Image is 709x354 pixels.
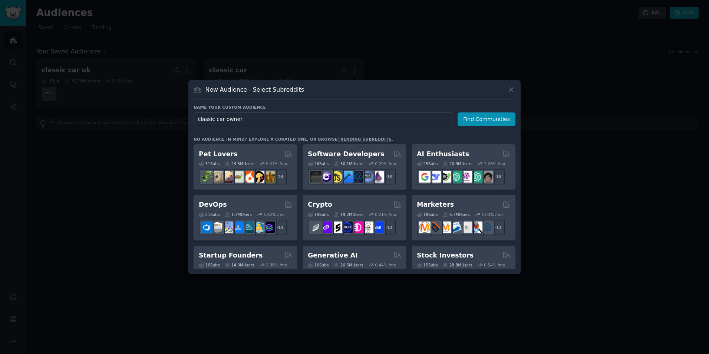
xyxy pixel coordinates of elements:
[201,222,212,233] img: azuredevops
[375,161,396,166] div: 0.29 % /mo
[471,222,482,233] img: MarketingResearch
[458,112,515,126] button: Find Communities
[341,171,353,183] img: iOSProgramming
[337,137,391,141] a: trending subreddits
[308,262,329,268] div: 16 Sub s
[266,161,287,166] div: 0.47 % /mo
[489,220,505,235] div: + 11
[263,222,275,233] img: PlatformEngineers
[211,171,223,183] img: ballpython
[372,171,384,183] img: elixir
[417,212,438,217] div: 18 Sub s
[222,171,233,183] img: leopardgeckos
[440,171,451,183] img: AItoolsCatalog
[199,150,238,159] h2: Pet Lovers
[310,222,321,233] img: ethfinance
[334,212,363,217] div: 19.2M Users
[194,105,515,110] h3: Name your custom audience
[443,212,470,217] div: 6.7M Users
[372,222,384,233] img: defi_
[461,171,472,183] img: OpenAIDev
[264,212,285,217] div: 1.62 % /mo
[232,171,244,183] img: turtle
[481,171,493,183] img: ArtificalIntelligence
[243,171,254,183] img: cockatiel
[243,222,254,233] img: platformengineering
[225,161,254,166] div: 24.5M Users
[461,222,472,233] img: googleads
[419,222,431,233] img: content_marketing
[320,171,332,183] img: csharp
[331,171,342,183] img: learnjavascript
[211,222,223,233] img: AWS_Certified_Experts
[482,212,503,217] div: 1.03 % /mo
[263,171,275,183] img: dogbreed
[194,112,452,126] input: Pick a short name, like "Digital Marketers" or "Movie-Goers"
[331,222,342,233] img: ethstaker
[334,161,363,166] div: 30.1M Users
[201,171,212,183] img: herpetology
[271,169,287,184] div: + 24
[320,222,332,233] img: 0xPolygon
[310,171,321,183] img: software
[417,200,454,209] h2: Marketers
[440,222,451,233] img: AskMarketing
[222,222,233,233] img: Docker_DevOps
[308,251,358,260] h2: Generative AI
[199,262,220,268] div: 16 Sub s
[308,200,332,209] h2: Crypto
[199,161,220,166] div: 31 Sub s
[205,86,304,94] h3: New Audience - Select Subreddits
[199,212,220,217] div: 21 Sub s
[199,200,227,209] h2: DevOps
[271,220,287,235] div: + 14
[484,262,505,268] div: 0.54 % /mo
[362,171,373,183] img: AskComputerScience
[417,161,438,166] div: 25 Sub s
[450,171,462,183] img: chatgpt_promptDesign
[417,150,469,159] h2: AI Enthusiasts
[341,222,353,233] img: web3
[429,171,441,183] img: DeepSeek
[419,171,431,183] img: GoogleGeminiAI
[380,220,396,235] div: + 12
[375,212,396,217] div: 0.21 % /mo
[199,251,263,260] h2: Startup Founders
[450,222,462,233] img: Emailmarketing
[443,262,472,268] div: 28.8M Users
[417,251,474,260] h2: Stock Investors
[352,222,363,233] img: defiblockchain
[375,262,396,268] div: 0.44 % /mo
[471,171,482,183] img: chatgpt_prompts_
[253,171,264,183] img: PetAdvice
[225,262,254,268] div: 14.0M Users
[481,222,493,233] img: OnlineMarketing
[443,161,472,166] div: 20.9M Users
[334,262,363,268] div: 20.5M Users
[266,262,287,268] div: 1.06 % /mo
[429,222,441,233] img: bigseo
[225,212,252,217] div: 1.7M Users
[362,222,373,233] img: CryptoNews
[308,161,329,166] div: 26 Sub s
[232,222,244,233] img: DevOpsLinks
[484,161,505,166] div: 1.26 % /mo
[308,212,329,217] div: 19 Sub s
[194,137,393,142] div: No audience in mind? Explore a curated one, or browse .
[489,169,505,184] div: + 18
[352,171,363,183] img: reactnative
[417,262,438,268] div: 15 Sub s
[380,169,396,184] div: + 19
[308,150,384,159] h2: Software Developers
[253,222,264,233] img: aws_cdk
